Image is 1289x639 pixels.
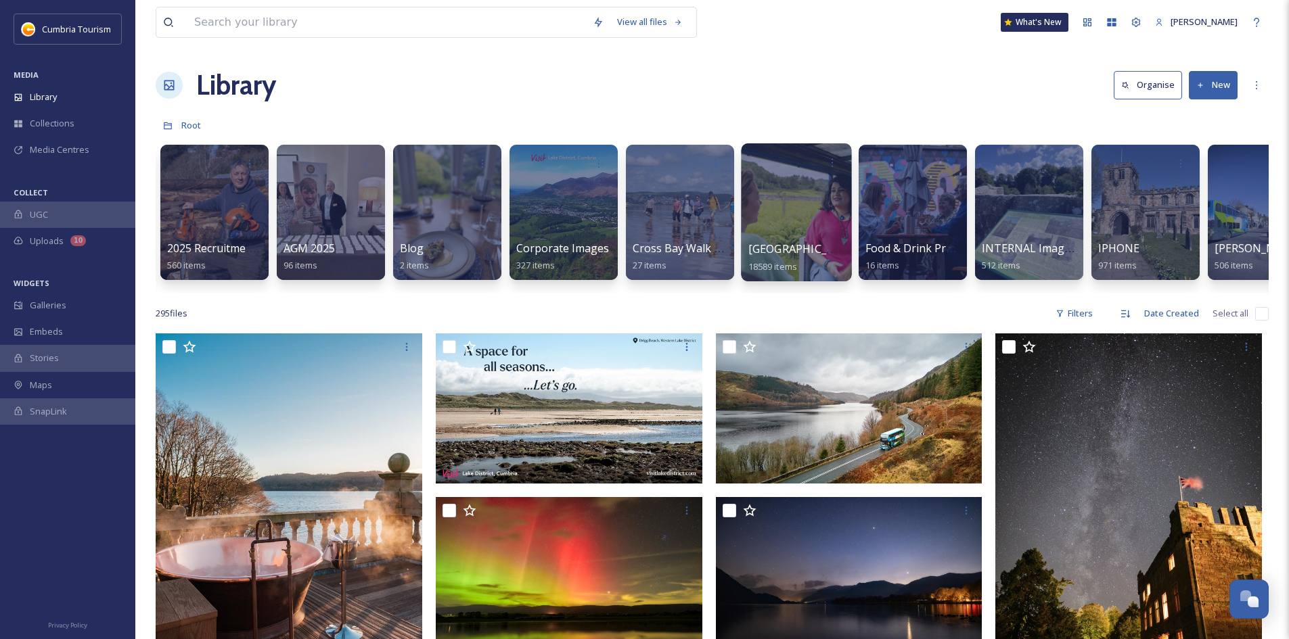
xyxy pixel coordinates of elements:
span: MEDIA [14,70,39,80]
a: View all files [610,9,689,35]
a: Corporate Images327 items [516,242,609,271]
span: 27 items [633,259,666,271]
a: 2025 Recruitment - [PERSON_NAME]560 items [167,242,353,271]
a: What's New [1001,13,1068,32]
a: IPHONE971 items [1098,242,1139,271]
span: 327 items [516,259,555,271]
span: [PERSON_NAME] [1171,16,1238,28]
img: 1920x1080-drigg-beach.jpg [436,333,702,483]
a: Library [196,65,276,105]
span: 512 items [982,259,1020,271]
input: Search your library [187,7,586,37]
img: images.jpg [22,22,35,36]
span: INTERNAL Imagery [982,241,1081,256]
span: Blog [400,241,424,256]
a: [GEOGRAPHIC_DATA]18589 items [748,243,859,273]
a: Cross Bay Walk 202427 items [633,242,738,271]
a: Root [181,117,201,133]
div: Filters [1049,300,1100,327]
a: AGM 202596 items [284,242,335,271]
span: Library [30,91,57,103]
span: Cumbria Tourism [42,23,111,35]
span: Embeds [30,325,63,338]
button: Organise [1114,71,1182,99]
span: 16 items [865,259,899,271]
span: 18589 items [748,260,797,272]
span: Media Centres [30,143,89,156]
span: 2025 Recruitment - [PERSON_NAME] [167,241,353,256]
div: Date Created [1137,300,1206,327]
span: SnapLink [30,405,67,418]
span: 295 file s [156,307,187,320]
a: Blog2 items [400,242,429,271]
a: Privacy Policy [48,616,87,632]
span: Select all [1213,307,1248,320]
span: 96 items [284,259,317,271]
span: 560 items [167,259,206,271]
span: [GEOGRAPHIC_DATA] [748,241,859,256]
span: Food & Drink Project [865,241,970,256]
span: UGC [30,208,48,221]
span: Maps [30,379,52,392]
span: Cross Bay Walk 2024 [633,241,738,256]
img: Stagecoach Lakes_Day 2_008.jpg [716,333,982,483]
span: Uploads [30,235,64,247]
span: Collections [30,117,74,130]
span: Privacy Policy [48,621,87,630]
span: WIDGETS [14,278,49,288]
a: [PERSON_NAME] [1148,9,1244,35]
span: Corporate Images [516,241,609,256]
span: 2 items [400,259,429,271]
span: IPHONE [1098,241,1139,256]
a: Food & Drink Project16 items [865,242,970,271]
span: AGM 2025 [284,241,335,256]
span: Root [181,119,201,131]
button: New [1189,71,1238,99]
a: INTERNAL Imagery512 items [982,242,1081,271]
span: Galleries [30,299,66,312]
span: 971 items [1098,259,1137,271]
span: COLLECT [14,187,48,197]
div: 10 [70,235,86,246]
span: Stories [30,352,59,364]
span: 506 items [1215,259,1253,271]
button: Open Chat [1229,579,1269,619]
